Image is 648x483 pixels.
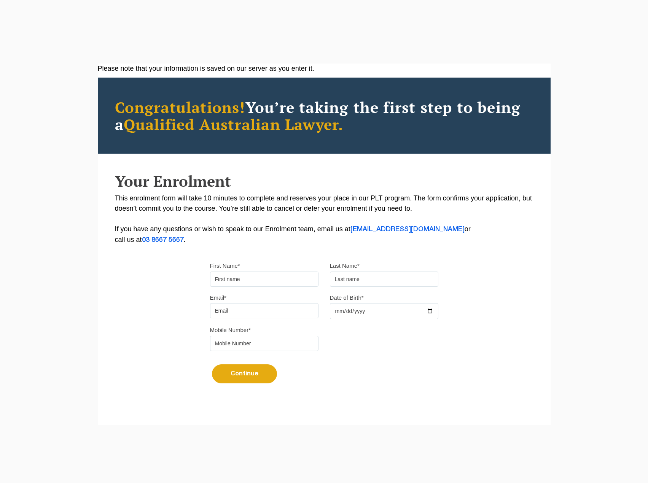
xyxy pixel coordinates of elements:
label: Mobile Number* [210,326,251,334]
input: Last name [330,272,438,287]
input: Email [210,303,318,318]
h2: You’re taking the first step to being a [115,99,533,133]
a: [EMAIL_ADDRESS][DOMAIN_NAME] [350,226,465,232]
div: Please note that your information is saved on our server as you enter it. [98,64,551,74]
input: First name [210,272,318,287]
label: Date of Birth* [330,294,364,302]
button: Continue [212,364,277,383]
span: Congratulations! [115,97,245,117]
h2: Your Enrolment [115,173,533,189]
label: Last Name* [330,262,360,270]
input: Mobile Number [210,336,318,351]
label: Email* [210,294,226,302]
a: 03 8667 5667 [142,237,184,243]
span: Qualified Australian Lawyer. [124,114,344,134]
label: First Name* [210,262,240,270]
p: This enrolment form will take 10 minutes to complete and reserves your place in our PLT program. ... [115,193,533,245]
